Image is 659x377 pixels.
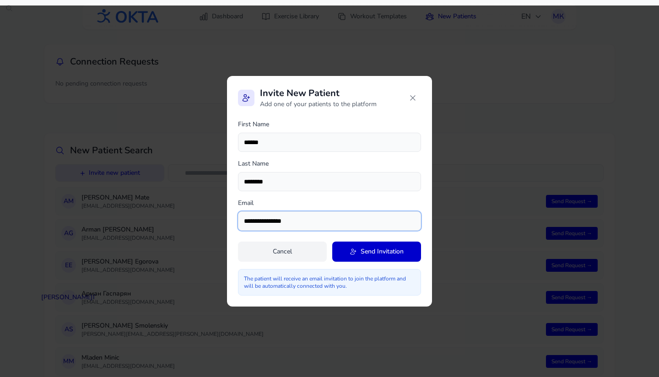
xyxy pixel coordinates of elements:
img: OKTA logo [93,5,159,28]
label: Last Name [238,159,421,168]
label: First Name [238,120,421,129]
button: Send Invitation [332,242,421,262]
p: The patient will receive an email invitation to join the platform and will be automatically conne... [244,275,415,290]
p: Add one of your patients to the platform [260,100,377,109]
label: Email [238,199,421,208]
button: Cancel [238,242,327,262]
h2: Invite New Patient [260,87,377,100]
